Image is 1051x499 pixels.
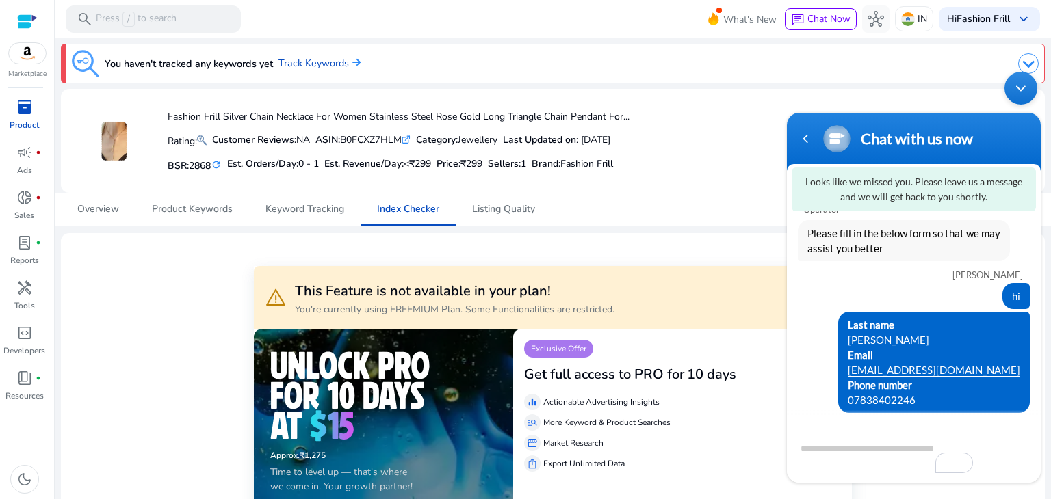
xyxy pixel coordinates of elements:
[9,43,46,64] img: amazon.svg
[503,133,610,147] div: : [DATE]
[521,157,526,170] span: 1
[36,195,41,200] span: fiber_manual_record
[543,437,604,449] p: Market Research
[349,58,361,66] img: arrow-right.svg
[472,204,535,214] span: Listing Quality
[543,416,671,429] p: More Keyword & Product Searches
[16,370,33,386] span: book_4
[168,157,222,172] h5: BSR:
[3,345,45,357] p: Developers
[298,157,319,170] span: 0 - 1
[560,157,613,170] span: Fashion Frill
[16,189,33,206] span: donut_small
[527,458,538,469] span: ios_share
[72,50,99,77] img: keyword-tracking.svg
[211,159,222,172] mat-icon: refresh
[212,133,310,147] div: NA
[278,56,361,71] a: Track Keywords
[77,11,93,27] span: search
[189,159,211,172] span: 2868
[957,12,1010,25] b: Fashion Frill
[16,471,33,487] span: dark_mode
[270,465,497,494] p: Time to level up — that's where we come in. Your growth partner!
[16,144,33,161] span: campaign
[10,119,39,131] p: Product
[901,12,915,26] img: in.svg
[16,99,33,116] span: inventory_2
[270,450,497,460] h6: ₹1,275
[918,7,927,31] p: IN
[17,164,32,176] p: Ads
[416,133,497,147] div: Jewellery
[168,111,630,123] h4: Fashion Frill Silver Chain Necklace For Women Stainless Steel Rose Gold Long Triangle Chain Penda...
[227,159,319,170] h5: Est. Orders/Day:
[460,157,482,170] span: ₹299
[36,150,41,155] span: fiber_manual_record
[152,204,233,214] span: Product Keywords
[1015,11,1032,27] span: keyboard_arrow_down
[270,450,300,461] span: Approx.
[168,132,207,148] p: Rating:
[687,366,736,383] h3: 10 days
[16,325,33,341] span: code_blocks
[543,457,625,470] p: Export Unlimited Data
[868,11,884,27] span: hub
[416,133,458,146] b: Category:
[96,12,177,27] p: Press to search
[295,302,614,316] p: You're currently using FREEMIUM Plan. Some Functionalities are restricted.
[527,396,538,407] span: equalizer
[265,286,287,308] span: warning
[36,240,41,245] span: fiber_manual_record
[527,417,538,428] span: manage_search
[780,65,1048,489] iframe: To enrich screen reader interactions, please activate Accessibility in Grammarly extension settings
[503,133,576,146] b: Last Updated on
[437,159,482,170] h5: Price:
[785,8,857,30] button: chatChat Now
[122,12,135,27] span: /
[14,209,34,221] p: Sales
[324,159,431,170] h5: Est. Revenue/Day:
[88,116,139,167] img: 51Tf8vVX-GL.jpg
[16,280,33,296] span: handyman
[377,204,439,214] span: Index Checker
[524,340,593,358] p: Exclusive Offer
[862,5,890,33] button: hub
[8,69,47,79] p: Marketplace
[212,133,296,146] b: Customer Reviews:
[14,299,35,312] p: Tools
[524,366,684,383] h3: Get full access to PRO for
[16,234,33,251] span: lab_profile
[77,204,119,214] span: Overview
[36,375,41,381] span: fiber_manual_record
[807,12,851,25] span: Chat Now
[532,157,558,170] span: Brand
[404,157,431,170] span: <₹299
[1018,53,1039,74] img: dropdown-arrow.svg
[5,390,44,402] p: Resources
[295,283,614,299] h3: This Feature is not available in your plan!
[532,159,613,170] h5: :
[723,8,777,31] span: What's New
[947,14,1010,24] p: Hi
[527,437,538,448] span: storefront
[543,396,660,408] p: Actionable Advertising Insights
[105,55,273,72] h3: You haven't tracked any keywords yet
[315,133,411,147] div: B0FCXZ7HLM
[315,133,340,146] b: ASIN:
